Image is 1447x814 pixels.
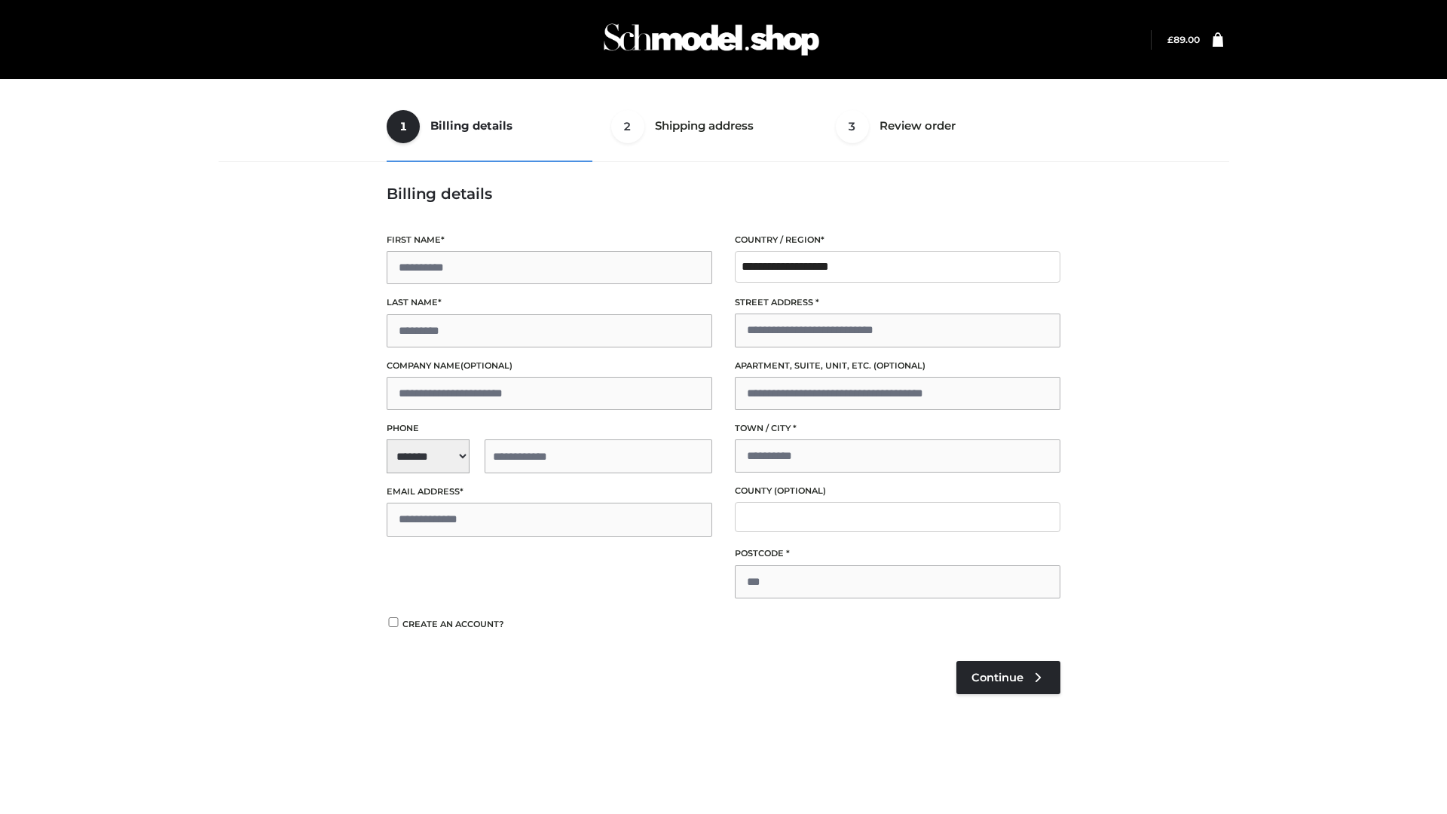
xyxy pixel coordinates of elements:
[1167,34,1173,45] span: £
[387,185,1060,203] h3: Billing details
[1167,34,1200,45] a: £89.00
[387,617,400,627] input: Create an account?
[735,295,1060,310] label: Street address
[735,421,1060,436] label: Town / City
[387,421,712,436] label: Phone
[387,295,712,310] label: Last name
[387,485,712,499] label: Email address
[735,484,1060,498] label: County
[873,360,925,371] span: (optional)
[735,359,1060,373] label: Apartment, suite, unit, etc.
[735,233,1060,247] label: Country / Region
[735,546,1060,561] label: Postcode
[1167,34,1200,45] bdi: 89.00
[387,233,712,247] label: First name
[774,485,826,496] span: (optional)
[387,359,712,373] label: Company name
[956,661,1060,694] a: Continue
[402,619,504,629] span: Create an account?
[598,10,824,69] img: Schmodel Admin 964
[460,360,512,371] span: (optional)
[971,671,1023,684] span: Continue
